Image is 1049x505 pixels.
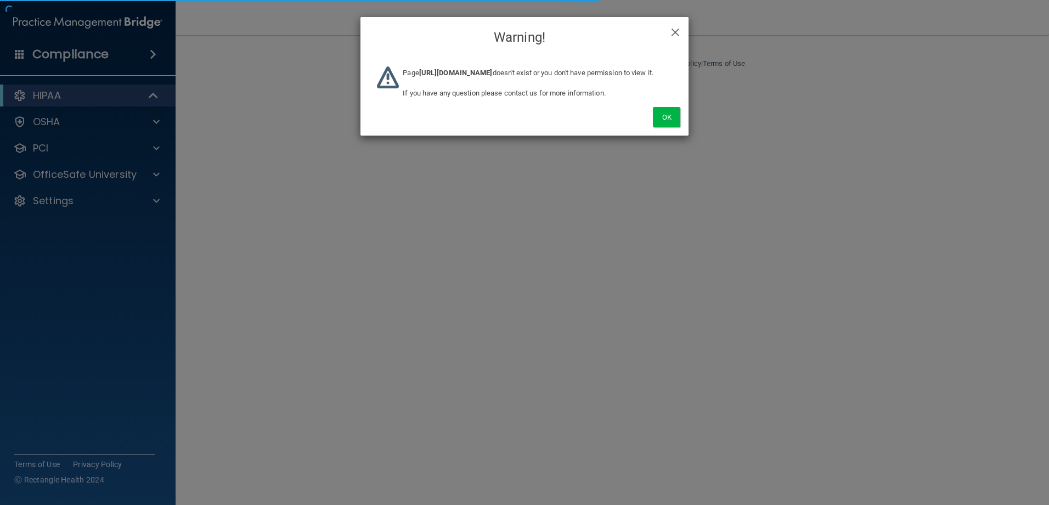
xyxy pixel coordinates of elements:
[377,66,399,88] img: warning-logo.669c17dd.png
[403,87,672,100] p: If you have any question please contact us for more information.
[403,66,672,80] p: Page doesn't exist or you don't have permission to view it.
[653,107,680,127] button: Ok
[419,69,493,77] b: [URL][DOMAIN_NAME]
[369,25,680,49] h4: Warning!
[670,20,680,42] span: ×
